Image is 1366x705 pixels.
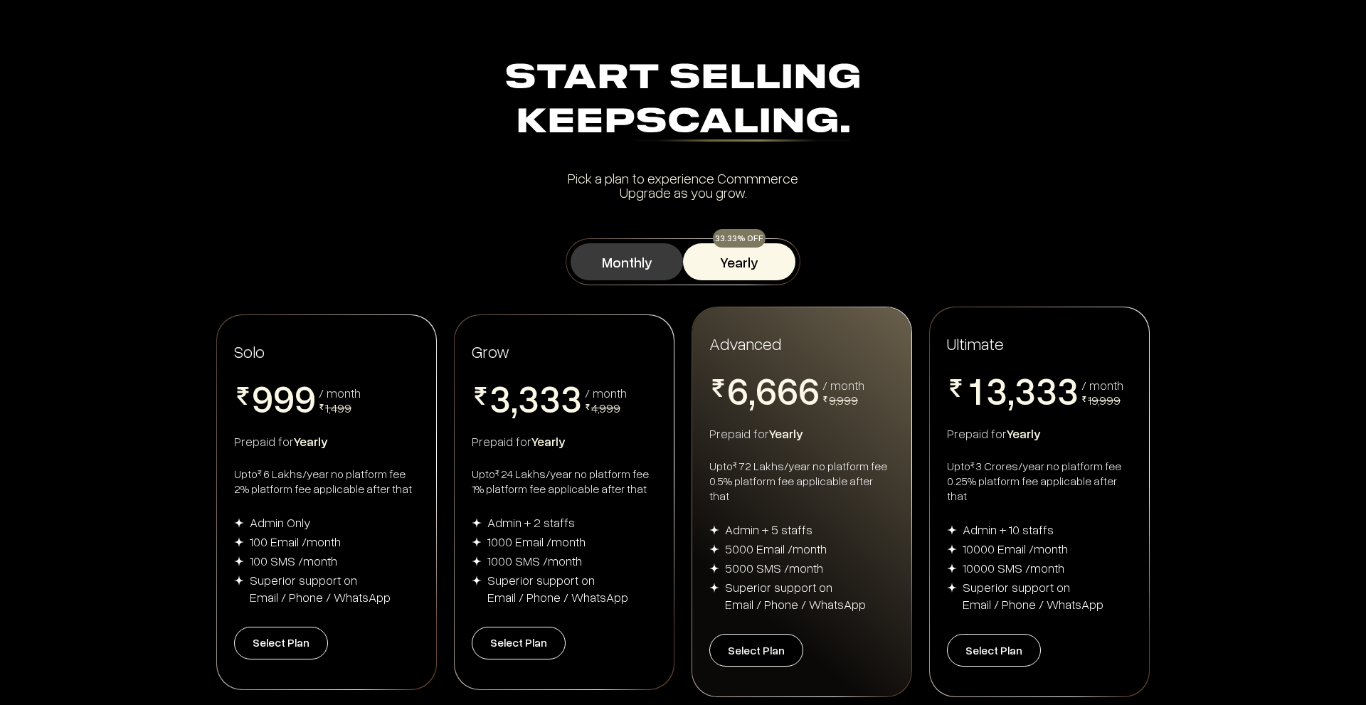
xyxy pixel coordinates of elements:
[1057,409,1079,447] span: 4
[947,544,957,554] img: img
[709,379,727,397] img: pricing-rupee
[713,229,766,248] div: 33.33% OFF
[709,544,719,554] img: img
[1007,371,1015,413] span: ,
[258,467,262,478] sup: ₹
[1057,371,1079,409] span: 3
[725,540,827,557] div: 5000 Email /month
[963,521,1054,538] div: Admin + 10 staffs
[709,459,894,504] div: Upto 72 Lakhs/year no platform fee 0.5% platform fee applicable after that
[947,379,965,397] img: pricing-rupee
[965,371,986,409] span: 1
[1088,392,1121,408] span: 19,999
[489,378,511,417] span: 3
[1036,409,1057,447] span: 4
[539,378,561,417] span: 3
[273,378,295,417] span: 9
[986,409,1007,447] span: 4
[487,571,628,605] div: Superior support on Email / Phone / WhatsApp
[947,425,1132,442] div: Prepaid for
[489,417,511,455] span: 4
[222,57,1144,145] div: Start Selling
[234,556,244,566] img: img
[531,433,566,449] span: Yearly
[472,576,482,585] img: img
[725,521,812,538] div: Admin + 5 staffs
[518,417,539,455] span: 4
[234,518,244,528] img: img
[319,386,361,399] div: / month
[733,460,737,470] sup: ₹
[709,332,781,354] span: Advanced
[769,425,803,441] span: Yearly
[561,378,582,417] span: 3
[798,371,820,409] span: 6
[1081,378,1123,391] div: / month
[234,387,252,405] img: pricing-rupee
[709,425,894,442] div: Prepaid for
[822,378,864,391] div: / month
[294,433,328,449] span: Yearly
[947,583,957,593] img: img
[234,341,265,361] span: Solo
[635,106,851,142] div: Scaling.
[234,537,244,547] img: img
[947,634,1041,667] button: Select Plan
[756,409,777,447] span: 7
[1015,409,1036,447] span: 4
[947,525,957,535] img: img
[709,634,803,667] button: Select Plan
[495,467,499,478] sup: ₹
[947,563,957,573] img: img
[561,417,582,455] span: 4
[1007,425,1041,441] span: Yearly
[539,417,561,455] span: 4
[963,540,1068,557] div: 10000 Email /month
[963,559,1064,576] div: 10000 SMS /month
[585,404,591,410] img: pricing-rupee
[571,243,683,280] button: Monthly
[1081,396,1087,402] img: pricing-rupee
[250,552,337,569] div: 100 SMS /month
[725,559,823,576] div: 5000 SMS /month
[487,533,586,550] div: 1000 Email /month
[777,371,798,409] span: 6
[748,371,756,413] span: ,
[725,578,866,613] div: Superior support on Email / Phone / WhatsApp
[222,101,1144,145] div: Keep
[756,371,777,409] span: 6
[585,386,627,399] div: / month
[222,171,1144,199] div: Pick a plan to experience Commmerce Upgrade as you grow.
[319,404,324,410] img: pricing-rupee
[234,576,244,585] img: img
[709,563,719,573] img: img
[947,332,1004,354] span: Ultimate
[250,533,341,550] div: 100 Email /month
[234,627,328,659] button: Select Plan
[777,409,798,447] span: 7
[472,537,482,547] img: img
[591,400,620,415] span: 4,999
[822,396,828,402] img: pricing-rupee
[472,627,566,659] button: Select Plan
[511,378,518,421] span: ,
[970,460,975,470] sup: ₹
[250,571,391,605] div: Superior support on Email / Phone / WhatsApp
[947,459,1132,504] div: Upto 3 Crores/year no platform fee 0.25% platform fee applicable after that
[709,525,719,535] img: img
[472,341,509,361] span: Grow
[472,556,482,566] img: img
[325,400,351,415] span: 1,499
[234,433,419,450] div: Prepaid for
[1015,371,1036,409] span: 3
[727,409,748,447] span: 7
[487,552,582,569] div: 1000 SMS /month
[234,467,419,497] div: Upto 6 Lakhs/year no platform fee 2% platform fee applicable after that
[472,433,657,450] div: Prepaid for
[963,578,1103,613] div: Superior support on Email / Phone / WhatsApp
[1036,371,1057,409] span: 3
[518,378,539,417] span: 3
[252,378,273,417] span: 9
[472,387,489,405] img: pricing-rupee
[250,514,311,531] div: Admin Only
